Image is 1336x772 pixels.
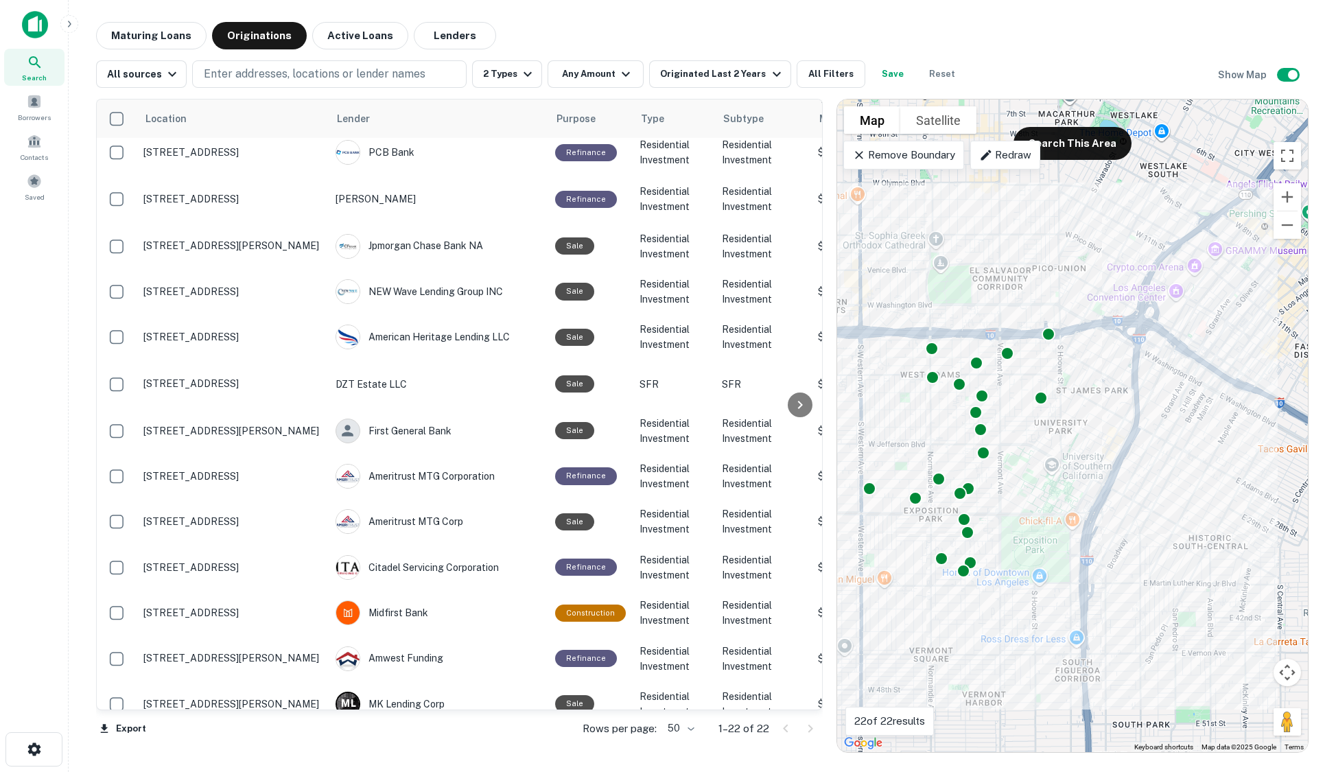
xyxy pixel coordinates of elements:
[555,375,594,393] div: Sale
[22,72,47,83] span: Search
[204,66,425,82] p: Enter addresses, locations or lender names
[96,60,187,88] button: All sources
[336,191,541,207] p: [PERSON_NAME]
[336,509,541,534] div: Ameritrust MTG Corp
[336,325,360,349] img: picture
[722,277,804,307] p: Residential Investment
[818,191,955,207] p: $500k
[718,721,769,737] p: 1–22 of 22
[852,147,954,163] p: Remove Boundary
[336,141,360,164] img: picture
[143,146,322,159] p: [STREET_ADDRESS]
[1218,67,1269,82] h6: Show Map
[143,239,322,252] p: [STREET_ADDRESS][PERSON_NAME]
[818,423,955,438] p: $500k
[722,598,804,628] p: Residential Investment
[640,461,708,491] p: Residential Investment
[336,600,541,625] div: Midfirst Bank
[143,331,322,343] p: [STREET_ADDRESS]
[336,419,541,443] div: First General Bank
[336,465,360,488] img: picture
[143,652,322,664] p: [STREET_ADDRESS][PERSON_NAME]
[818,239,955,254] p: $300k
[1267,662,1336,728] div: Chat Widget
[818,697,955,712] p: $497k
[137,100,329,138] th: Location
[818,469,955,484] p: $2.9M
[722,377,804,392] p: SFR
[722,416,804,446] p: Residential Investment
[1285,743,1304,751] a: Terms (opens in new tab)
[854,713,925,729] p: 22 of 22 results
[336,280,360,303] img: picture
[818,514,955,529] p: $520k
[143,698,322,710] p: [STREET_ADDRESS][PERSON_NAME]
[555,650,617,667] div: This loan purpose was for refinancing
[4,49,65,86] a: Search
[4,168,65,205] a: Saved
[722,644,804,674] p: Residential Investment
[640,137,708,167] p: Residential Investment
[841,734,886,752] a: Open this area in Google Maps (opens a new window)
[555,559,617,576] div: This loan purpose was for refinancing
[1134,742,1193,752] button: Keyboard shortcuts
[722,137,804,167] p: Residential Investment
[336,555,541,580] div: Citadel Servicing Corporation
[336,140,541,165] div: PCB Bank
[336,692,541,716] div: MK Lending Corp
[1202,743,1276,751] span: Map data ©2025 Google
[336,556,360,579] img: picture
[336,377,541,392] p: DZT Estate LLC
[1274,183,1301,211] button: Zoom in
[472,60,542,88] button: 2 Types
[715,100,811,138] th: Subtype
[819,110,924,127] span: Mortgage Amount
[336,325,541,349] div: American Heritage Lending LLC
[555,467,617,484] div: This loan purpose was for refinancing
[1274,659,1301,686] button: Map camera controls
[555,513,594,530] div: Sale
[556,110,613,127] span: Purpose
[548,100,633,138] th: Purpose
[143,377,322,390] p: [STREET_ADDRESS]
[818,284,955,299] p: $756k
[844,106,900,134] button: Show street map
[1013,127,1132,160] button: Search This Area
[96,718,150,739] button: Export
[640,322,708,352] p: Residential Investment
[722,506,804,537] p: Residential Investment
[143,425,322,437] p: [STREET_ADDRESS][PERSON_NAME]
[4,89,65,126] a: Borrowers
[722,461,804,491] p: Residential Investment
[21,152,48,163] span: Contacts
[312,22,408,49] button: Active Loans
[640,644,708,674] p: Residential Investment
[640,598,708,628] p: Residential Investment
[640,689,708,719] p: Residential Investment
[192,60,467,88] button: Enter addresses, locations or lender names
[841,734,886,752] img: Google
[107,66,180,82] div: All sources
[548,60,644,88] button: Any Amount
[143,470,322,482] p: [STREET_ADDRESS]
[662,718,696,738] div: 50
[640,506,708,537] p: Residential Investment
[722,552,804,583] p: Residential Investment
[96,22,207,49] button: Maturing Loans
[336,510,360,533] img: picture
[818,560,955,575] p: $1.1M
[25,191,45,202] span: Saved
[336,647,360,670] img: picture
[555,144,617,161] div: This loan purpose was for refinancing
[337,110,370,127] span: Lender
[583,721,657,737] p: Rows per page:
[640,184,708,214] p: Residential Investment
[336,646,541,671] div: Amwest Funding
[649,60,790,88] button: Originated Last 2 Years
[555,191,617,208] div: This loan purpose was for refinancing
[4,128,65,165] a: Contacts
[1274,142,1301,169] button: Toggle fullscreen view
[212,22,307,49] button: Originations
